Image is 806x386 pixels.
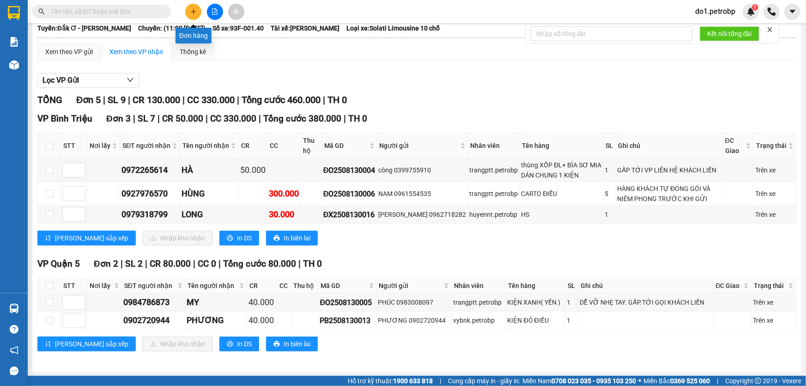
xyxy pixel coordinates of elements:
[379,165,467,175] div: công 0399755910
[284,233,310,243] span: In biên lai
[379,209,467,220] div: [PERSON_NAME] 0962718282
[187,296,245,309] div: MY
[219,231,259,245] button: printerIn DS
[753,297,794,307] div: Trên xe
[45,341,51,348] span: sort-ascending
[379,189,467,199] div: NAM 0961554535
[180,47,206,57] div: Thống kê
[291,278,319,294] th: Thu hộ
[138,23,206,33] span: Chuyến: (11:00 [DATE])
[755,189,794,199] div: Trên xe
[55,339,128,349] span: [PERSON_NAME] sắp xếp
[121,208,178,221] div: 0979318799
[182,208,237,221] div: LONG
[266,231,318,245] button: printerIn biên lai
[753,4,757,11] span: 1
[348,376,433,386] span: Hỗ trợ kỹ thuật:
[273,235,280,242] span: printer
[94,258,118,269] span: Đơn 2
[470,209,518,220] div: huyennt.petrobp
[605,165,614,175] div: 1
[133,113,135,124] span: |
[322,206,377,224] td: ĐX2508130016
[37,258,80,269] span: VP Quận 5
[237,233,252,243] span: In DS
[239,133,267,159] th: CR
[707,29,752,39] span: Kết nối tổng đài
[188,281,237,291] span: Tên người nhận
[604,133,616,159] th: SL
[380,141,459,151] span: Người gửi
[185,294,247,312] td: MY
[37,231,136,245] button: sort-ascending[PERSON_NAME] sắp xếp
[267,133,301,159] th: CC
[448,376,520,386] span: Cung cấp máy in - giấy in:
[121,258,123,269] span: |
[120,206,180,224] td: 0979318799
[37,94,62,105] span: TỔNG
[521,189,602,199] div: CARTO ĐIỀU
[61,278,87,294] th: STT
[228,4,244,20] button: aim
[233,8,239,15] span: aim
[755,165,794,175] div: Trên xe
[755,209,794,220] div: Trên xe
[8,6,20,20] img: logo-vxr
[90,141,110,151] span: Nơi lấy
[120,159,180,182] td: 0972265614
[237,94,239,105] span: |
[284,339,310,349] span: In biên lai
[187,314,245,327] div: PHƯƠNG
[470,165,518,175] div: trangptt.petrobp
[125,258,143,269] span: SL 2
[120,182,180,206] td: 0927976570
[207,4,223,20] button: file-add
[37,73,139,88] button: Lọc VP Gửi
[508,315,564,325] div: KIỆN ĐỎ ĐIỀU
[210,113,256,124] span: CC 330.000
[323,94,325,105] span: |
[324,141,368,151] span: Mã GD
[605,209,614,220] div: 1
[182,187,237,200] div: HÙNG
[303,258,322,269] span: TH 0
[379,281,442,291] span: Người gửi
[182,141,229,151] span: Tên người nhận
[605,189,614,199] div: 5
[185,4,201,20] button: plus
[755,378,761,384] span: copyright
[9,37,19,47] img: solution-icon
[9,304,19,313] img: warehouse-icon
[344,113,346,124] span: |
[37,337,136,351] button: sort-ascending[PERSON_NAME] sắp xếp
[266,337,318,351] button: printerIn biên lai
[212,23,264,33] span: Số xe: 93F-001.40
[322,182,377,206] td: ĐO2508130006
[122,294,185,312] td: 0984786873
[747,7,755,16] img: icon-new-feature
[468,133,520,159] th: Nhân viên
[150,258,191,269] span: CR 80.000
[138,113,155,124] span: SL 7
[784,4,800,20] button: caret-down
[122,312,185,330] td: 0902720944
[42,74,79,86] span: Lọc VP Gửi
[162,113,203,124] span: CR 50.000
[273,341,280,348] span: printer
[551,377,636,385] strong: 0708 023 035 - 0935 103 250
[521,160,602,180] div: thùng XỐP ĐL+ BÌA SƠ MIA DÁN CHUNG 1 KIỆN
[182,94,185,105] span: |
[301,133,322,159] th: Thu hộ
[122,141,170,151] span: SĐT người nhận
[10,346,18,355] span: notification
[320,315,375,326] div: PB2508130013
[123,314,183,327] div: 0902720944
[440,376,441,386] span: |
[242,94,321,105] span: Tổng cước 460.000
[700,26,759,41] button: Kết nối tổng đài
[227,235,233,242] span: printer
[240,164,266,177] div: 50.000
[453,315,504,325] div: vybnk.petrobp
[193,258,195,269] span: |
[127,76,134,84] span: down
